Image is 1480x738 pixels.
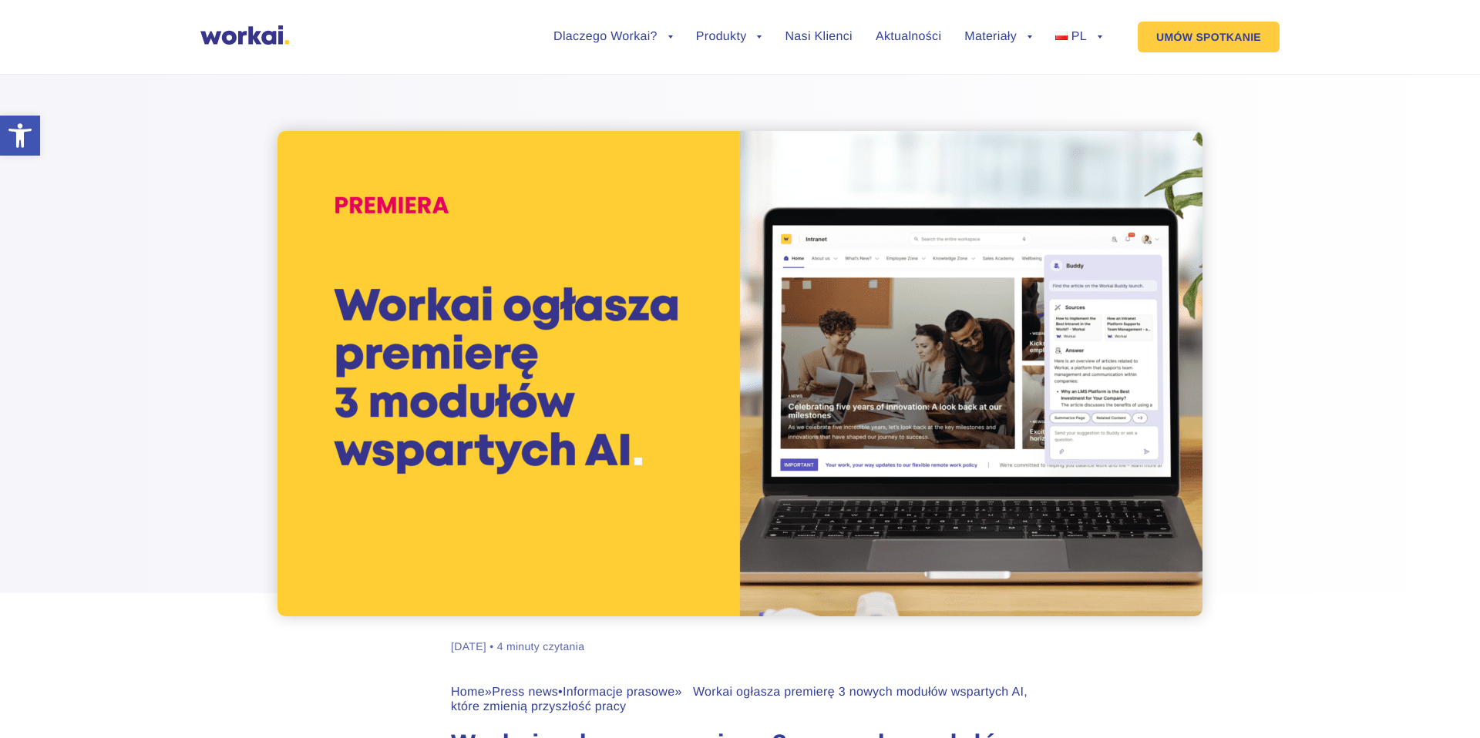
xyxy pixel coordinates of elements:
[1071,30,1087,43] span: PL
[876,31,941,43] a: Aktualności
[563,686,674,699] a: Informacje prasowe
[1055,31,1102,43] a: PL
[696,31,762,43] a: Produkty
[492,686,558,699] a: Press news
[451,639,584,654] div: [DATE] • 4 minuty czytania
[553,31,673,43] a: Dlaczego Workai?
[451,686,485,699] a: Home
[785,31,852,43] a: Nasi Klienci
[964,31,1032,43] a: Materiały
[1138,22,1280,52] a: UMÓW SPOTKANIE
[451,685,1029,714] div: » • » Workai ogłasza premierę 3 nowych modułów wspartych AI, które zmienią przyszłość pracy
